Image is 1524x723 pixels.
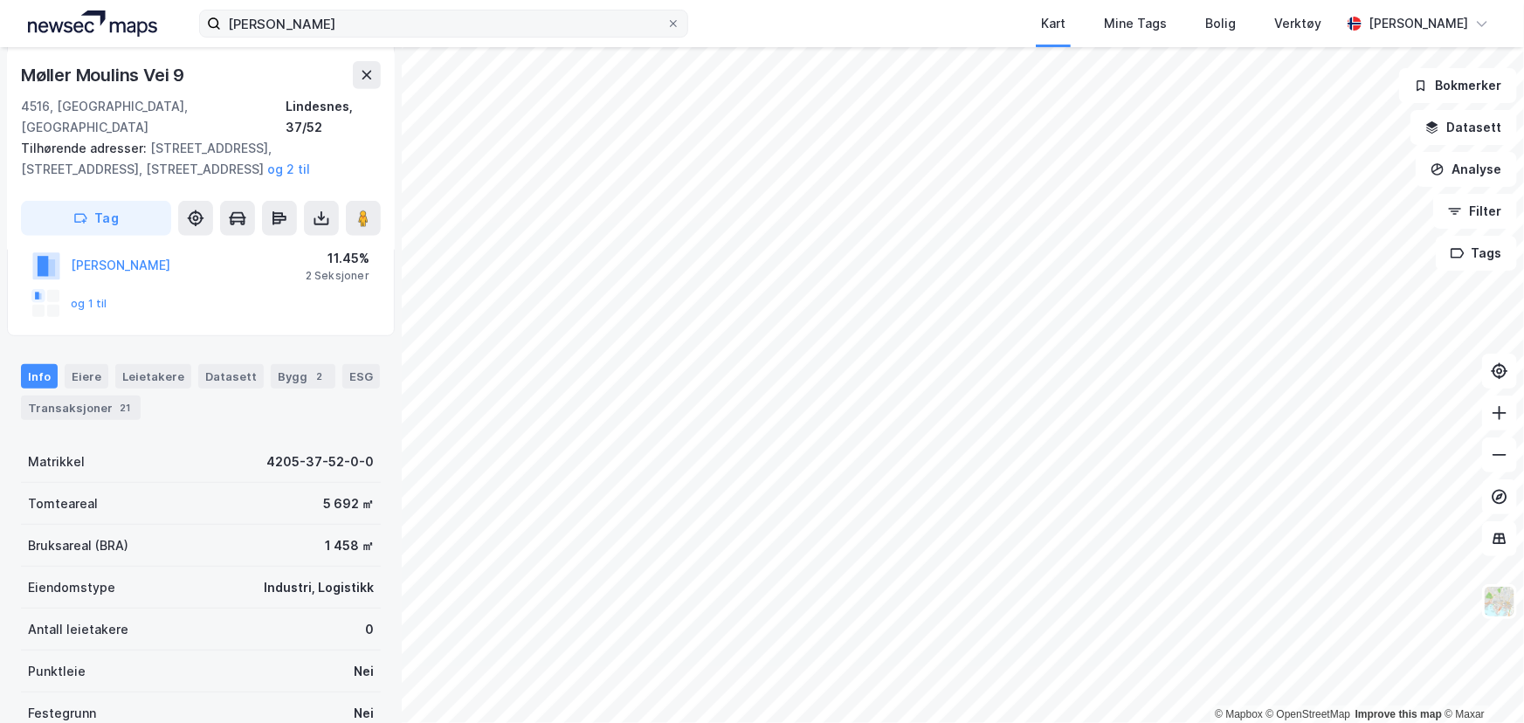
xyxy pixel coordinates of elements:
div: Matrikkel [28,451,85,472]
div: ESG [342,364,380,389]
button: Tag [21,201,171,236]
div: 4205-37-52-0-0 [266,451,374,472]
div: Bolig [1205,13,1236,34]
span: Tilhørende adresser: [21,141,150,155]
a: OpenStreetMap [1266,708,1351,720]
div: 2 Seksjoner [306,269,369,283]
div: Datasett [198,364,264,389]
div: Transaksjoner [21,396,141,420]
a: Mapbox [1215,708,1263,720]
div: Kart [1041,13,1065,34]
div: 0 [365,619,374,640]
button: Analyse [1416,152,1517,187]
input: Søk på adresse, matrikkel, gårdeiere, leietakere eller personer [221,10,666,37]
div: 2 [311,368,328,385]
div: Punktleie [28,661,86,682]
div: Antall leietakere [28,619,128,640]
button: Bokmerker [1399,68,1517,103]
div: 5 692 ㎡ [323,493,374,514]
button: Tags [1436,236,1517,271]
img: Z [1483,585,1516,618]
div: Info [21,364,58,389]
div: [STREET_ADDRESS], [STREET_ADDRESS], [STREET_ADDRESS] [21,138,367,180]
div: Tomteareal [28,493,98,514]
div: Møller Moulins Vei 9 [21,61,188,89]
div: Industri, Logistikk [264,577,374,598]
a: Improve this map [1355,708,1442,720]
div: Lindesnes, 37/52 [286,96,381,138]
div: 11.45% [306,248,369,269]
div: Verktøy [1274,13,1321,34]
button: Filter [1433,194,1517,229]
div: Mine Tags [1104,13,1167,34]
button: Datasett [1410,110,1517,145]
div: Kontrollprogram for chat [1437,639,1524,723]
div: 21 [116,399,134,417]
div: Leietakere [115,364,191,389]
iframe: Chat Widget [1437,639,1524,723]
div: Bruksareal (BRA) [28,535,128,556]
div: Eiere [65,364,108,389]
div: 4516, [GEOGRAPHIC_DATA], [GEOGRAPHIC_DATA] [21,96,286,138]
div: Eiendomstype [28,577,115,598]
div: Bygg [271,364,335,389]
img: logo.a4113a55bc3d86da70a041830d287a7e.svg [28,10,157,37]
div: Nei [354,661,374,682]
div: 1 458 ㎡ [325,535,374,556]
div: [PERSON_NAME] [1369,13,1468,34]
